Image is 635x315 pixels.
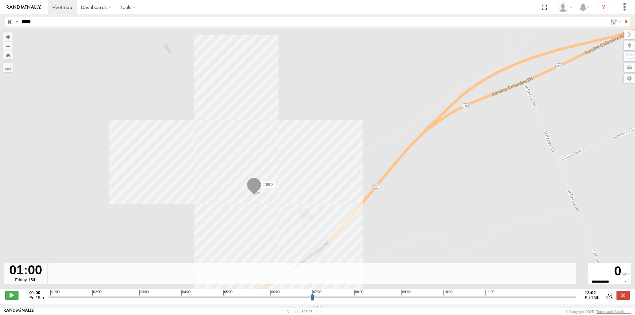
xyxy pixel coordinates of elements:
[181,290,190,295] span: 04:00
[585,295,599,300] span: Fri 15th Aug 2025
[50,290,60,295] span: 01:00
[3,51,13,59] button: Zoom Home
[624,74,635,83] label: Map Settings
[443,290,452,295] span: 10:00
[223,290,233,295] span: 05:00
[139,290,148,295] span: 03:00
[401,290,410,295] span: 09:00
[263,182,274,187] span: 40908
[312,290,321,295] span: 07:00
[596,310,631,314] a: Terms and Conditions
[270,290,279,295] span: 06:00
[608,17,622,26] label: Search Filter Options
[287,310,313,314] div: Version: 305.03
[4,308,34,315] a: Visit our Website
[3,63,13,72] label: Measure
[92,290,102,295] span: 02:00
[14,17,19,26] label: Search Query
[485,290,494,295] span: 11:00
[354,290,363,295] span: 08:00
[589,264,630,279] div: 0
[616,291,630,299] label: Close
[598,2,609,13] i: ?
[3,32,13,41] button: Zoom in
[5,291,19,299] label: Play/Stop
[29,295,44,300] span: Fri 15th Aug 2025
[585,290,599,295] strong: 13:02
[3,41,13,51] button: Zoom out
[556,2,575,12] div: Miguel Cantu
[7,5,41,10] img: rand-logo.svg
[566,310,631,314] div: © Copyright 2025 -
[29,290,44,295] strong: 01:00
